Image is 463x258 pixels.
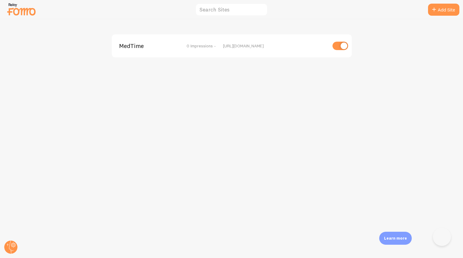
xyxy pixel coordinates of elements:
[187,43,216,49] span: 0 Impressions -
[433,228,451,246] iframe: Help Scout Beacon - Open
[119,43,168,49] span: MedTime
[223,43,327,49] div: [URL][DOMAIN_NAME]
[379,232,412,245] div: Learn more
[6,2,36,17] img: fomo-relay-logo-orange.svg
[384,235,407,241] p: Learn more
